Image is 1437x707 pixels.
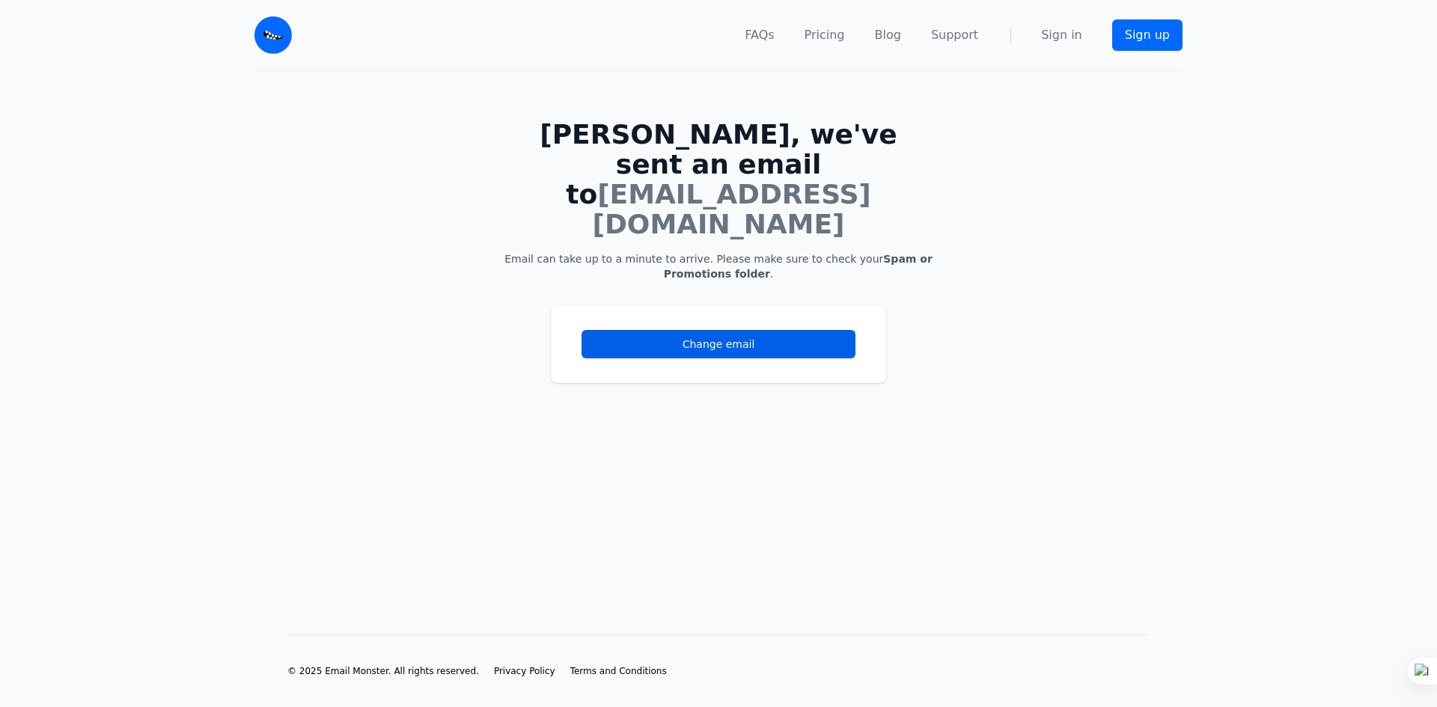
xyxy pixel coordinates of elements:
[570,666,667,676] span: Terms and Conditions
[494,665,555,677] a: Privacy Policy
[805,26,845,44] a: Pricing
[570,665,667,677] a: Terms and Conditions
[494,666,555,676] span: Privacy Policy
[582,330,855,358] a: Change email
[664,253,933,280] b: Spam or Promotions folder
[503,120,934,239] h1: [PERSON_NAME], we've sent an email to
[931,26,978,44] a: Support
[287,665,479,677] li: © 2025 Email Monster. All rights reserved.
[254,16,292,54] img: Email Monster
[1112,19,1183,51] a: Sign up
[592,179,870,239] span: [EMAIL_ADDRESS][DOMAIN_NAME]
[875,26,901,44] a: Blog
[503,251,934,281] p: Email can take up to a minute to arrive. Please make sure to check your .
[745,26,774,44] a: FAQs
[1041,26,1082,44] a: Sign in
